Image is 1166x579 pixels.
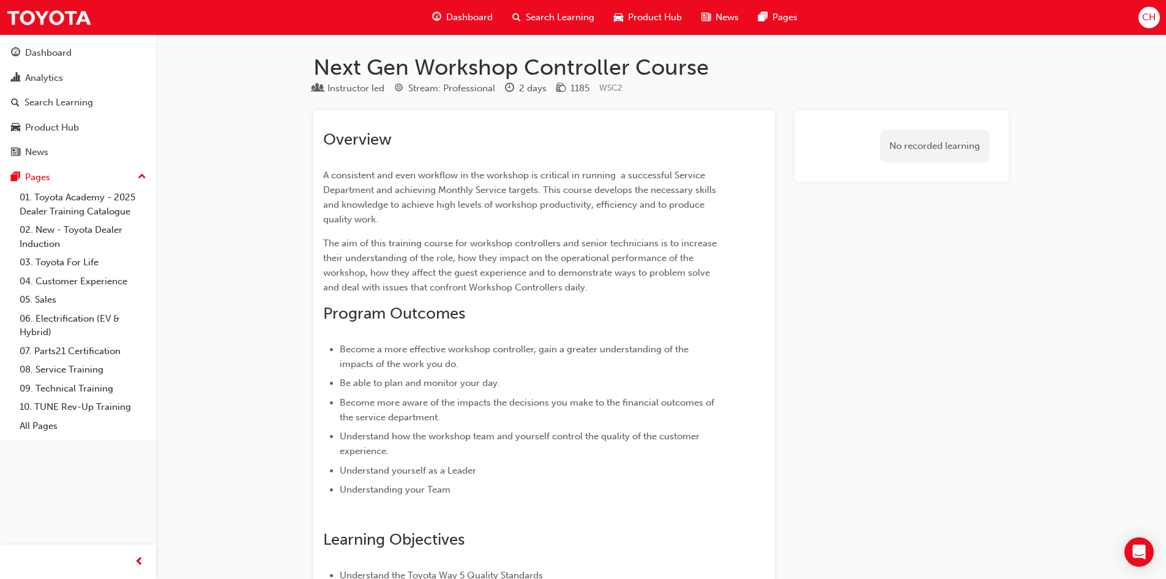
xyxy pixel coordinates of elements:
[556,81,589,96] div: Price
[15,417,151,436] a: All Pages
[323,530,465,549] span: Learning Objectives
[15,188,151,221] a: 01. Toyota Academy - 2025 Dealer Training Catalogue
[505,81,547,96] div: Duration
[749,5,807,30] a: pages-iconPages
[526,10,594,25] span: Search Learning
[446,10,493,25] span: Dashboard
[327,81,384,96] div: Instructor led
[519,81,547,96] div: 2 days
[323,170,719,225] span: A consistent and even workflow in the workshop is critical in running a successful Service Depart...
[716,10,739,25] span: News
[5,141,151,164] a: News
[408,81,495,96] div: Stream: Professional
[340,431,702,456] span: Understand how the workshop team and yourself control the quality of the customer experience.
[11,97,20,108] span: search-icon
[25,170,50,184] div: Pages
[556,83,566,94] span: money-icon
[758,10,768,25] span: pages-icon
[25,46,72,60] div: Dashboard
[15,309,151,342] a: 06. Electrification (EV & Hybrid)
[5,166,151,189] button: Pages
[628,10,682,25] span: Product Hub
[25,121,79,135] div: Product Hub
[5,67,151,89] a: Analytics
[11,123,20,134] span: car-icon
[880,130,989,162] div: No recorded learning
[340,397,717,423] span: Become more aware of the impacts the decisions you make to the financial outcomes of the service ...
[5,91,151,114] a: Search Learning
[25,71,63,85] div: Analytics
[25,145,48,159] div: News
[5,42,151,64] a: Dashboard
[503,5,604,30] a: search-iconSearch Learning
[11,172,20,183] span: pages-icon
[138,169,146,185] span: up-icon
[5,39,151,166] button: DashboardAnalyticsSearch LearningProduct HubNews
[505,83,514,94] span: clock-icon
[432,10,441,25] span: guage-icon
[11,48,20,59] span: guage-icon
[313,81,384,96] div: Type
[394,81,495,96] div: Stream
[15,360,151,379] a: 08. Service Training
[15,272,151,291] a: 04. Customer Experience
[15,342,151,361] a: 07. Parts21 Certification
[5,116,151,139] a: Product Hub
[15,253,151,272] a: 03. Toyota For Life
[15,290,151,309] a: 05. Sales
[570,81,589,96] div: 1185
[15,379,151,398] a: 09. Technical Training
[614,10,623,25] span: car-icon
[1124,537,1154,567] div: Open Intercom Messenger
[340,465,476,476] span: Understand yourself as a Leader
[323,304,465,323] span: Program Outcomes
[15,221,151,253] a: 02. New - Toyota Dealer Induction
[1142,10,1156,25] span: CH
[692,5,749,30] a: news-iconNews
[512,10,521,25] span: search-icon
[11,147,20,158] span: news-icon
[15,398,151,417] a: 10. TUNE Rev-Up Training
[599,83,622,93] span: Learning resource code
[6,4,92,31] img: Trak
[24,96,93,110] div: Search Learning
[340,377,500,388] span: Be able to plan and monitor your day.
[323,238,719,293] span: The aim of this training course for workshop controllers and senior technicians is to increase th...
[1138,7,1160,28] button: CH
[313,83,323,94] span: learningResourceType_INSTRUCTOR_LED-icon
[394,83,403,94] span: target-icon
[604,5,692,30] a: car-iconProduct Hub
[340,484,450,495] span: Understanding your Team
[135,554,144,570] span: prev-icon
[11,73,20,84] span: chart-icon
[323,130,392,149] span: Overview
[772,10,798,25] span: Pages
[313,54,1009,81] h1: Next Gen Workshop Controller Course
[422,5,503,30] a: guage-iconDashboard
[340,344,691,369] span: Become a more effective workshop controller, gain a greater understanding of the impacts of the w...
[701,10,711,25] span: news-icon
